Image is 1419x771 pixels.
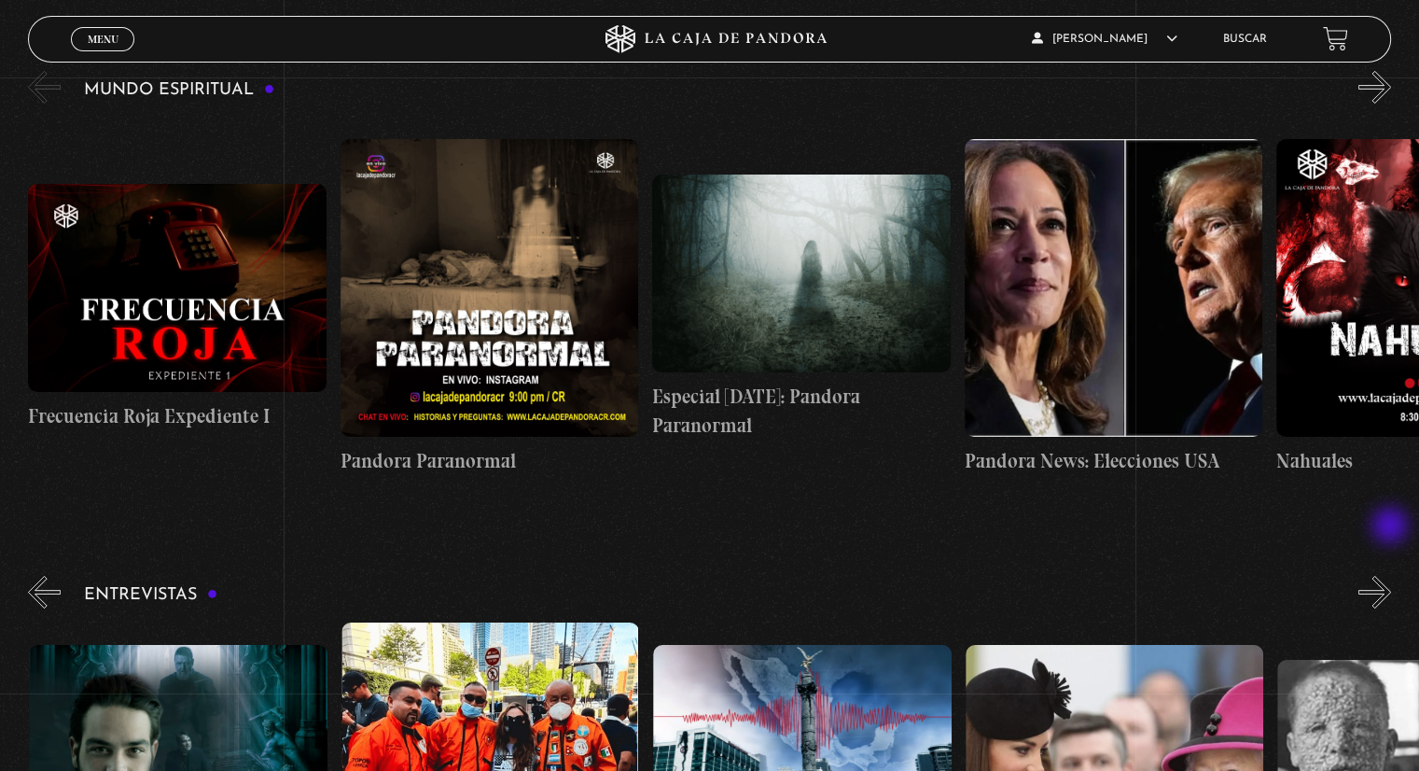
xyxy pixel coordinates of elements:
[1223,34,1267,45] a: Buscar
[652,382,950,441] h4: Especial [DATE]: Pandora Paranormal
[341,446,638,476] h4: Pandora Paranormal
[965,446,1262,476] h4: Pandora News: Elecciones USA
[28,71,61,104] button: Previous
[84,586,217,604] h3: Entrevistas
[1032,34,1177,45] span: [PERSON_NAME]
[1323,26,1348,51] a: View your shopping cart
[88,34,118,45] span: Menu
[1358,71,1391,104] button: Next
[28,118,326,498] a: Frecuencia Roja Expediente I
[652,118,950,498] a: Especial [DATE]: Pandora Paranormal
[1358,576,1391,609] button: Next
[341,118,638,498] a: Pandora Paranormal
[965,118,1262,498] a: Pandora News: Elecciones USA
[28,401,326,431] h4: Frecuencia Roja Expediente I
[28,576,61,609] button: Previous
[81,49,125,62] span: Cerrar
[84,81,274,99] h3: Mundo Espiritual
